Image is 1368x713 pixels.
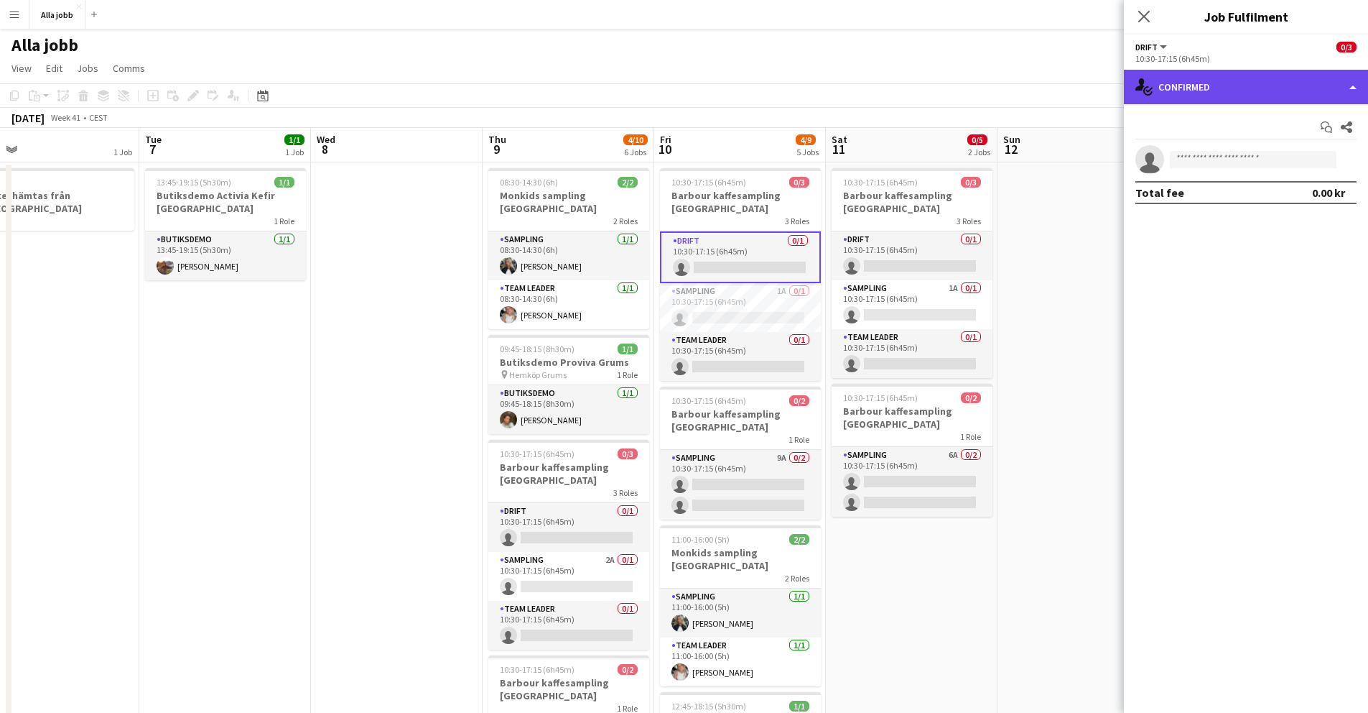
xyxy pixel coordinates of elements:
[624,147,647,157] div: 6 Jobs
[500,664,574,675] span: 10:30-17:15 (6h45m)
[509,369,567,380] span: Hemköp Grums
[488,552,649,601] app-card-role: Sampling2A0/110:30-17:15 (6h45m)
[671,177,746,188] span: 10:30-17:15 (6h45m)
[29,1,85,29] button: Alla jobb
[113,147,132,157] div: 1 Job
[660,525,821,686] app-job-card: 11:00-16:00 (5h)2/2Monkids sampling [GEOGRAPHIC_DATA]2 RolesSampling1/111:00-16:00 (5h)[PERSON_NA...
[11,34,78,56] h1: Alla jobb
[157,177,231,188] span: 13:45-19:15 (5h30m)
[618,177,638,188] span: 2/2
[829,141,847,157] span: 11
[660,332,821,381] app-card-role: Team Leader0/110:30-17:15 (6h45m)
[488,231,649,280] app-card-role: Sampling1/108:30-14:30 (6h)[PERSON_NAME]
[671,701,746,712] span: 12:45-18:15 (5h30m)
[968,147,990,157] div: 2 Jobs
[613,487,638,498] span: 3 Roles
[488,676,649,702] h3: Barbour kaffesampling [GEOGRAPHIC_DATA]
[789,395,809,406] span: 0/2
[832,447,992,517] app-card-role: Sampling6A0/210:30-17:15 (6h45m)
[832,189,992,215] h3: Barbour kaffesampling [GEOGRAPHIC_DATA]
[660,638,821,686] app-card-role: Team Leader1/111:00-16:00 (5h)[PERSON_NAME]
[1336,42,1357,52] span: 0/3
[486,141,506,157] span: 9
[488,335,649,434] app-job-card: 09:45-18:15 (8h30m)1/1Butiksdemo Proviva Grums Hemköp Grums1 RoleButiksdemo1/109:45-18:15 (8h30m)...
[613,216,638,226] span: 2 Roles
[500,448,574,459] span: 10:30-17:15 (6h45m)
[832,384,992,517] app-job-card: 10:30-17:15 (6h45m)0/2Barbour kaffesampling [GEOGRAPHIC_DATA]1 RoleSampling6A0/210:30-17:15 (6h45m)
[788,434,809,445] span: 1 Role
[1135,42,1158,52] span: Drift
[796,134,816,145] span: 4/9
[832,280,992,329] app-card-role: Sampling1A0/110:30-17:15 (6h45m)
[832,168,992,378] div: 10:30-17:15 (6h45m)0/3Barbour kaffesampling [GEOGRAPHIC_DATA]3 RolesDrift0/110:30-17:15 (6h45m) S...
[832,329,992,378] app-card-role: Team Leader0/110:30-17:15 (6h45m)
[107,59,151,78] a: Comms
[623,134,648,145] span: 4/10
[671,534,730,545] span: 11:00-16:00 (5h)
[11,62,32,75] span: View
[1001,141,1020,157] span: 12
[785,216,809,226] span: 3 Roles
[832,405,992,431] h3: Barbour kaffesampling [GEOGRAPHIC_DATA]
[618,664,638,675] span: 0/2
[658,141,671,157] span: 10
[1003,133,1020,146] span: Sun
[660,546,821,572] h3: Monkids sampling [GEOGRAPHIC_DATA]
[488,503,649,552] app-card-role: Drift0/110:30-17:15 (6h45m)
[618,344,638,354] span: 1/1
[660,231,821,283] app-card-role: Drift0/110:30-17:15 (6h45m)
[789,534,809,545] span: 2/2
[1135,42,1169,52] button: Drift
[785,573,809,584] span: 2 Roles
[285,147,304,157] div: 1 Job
[967,134,987,145] span: 0/5
[488,133,506,146] span: Thu
[6,59,37,78] a: View
[961,177,981,188] span: 0/3
[40,59,68,78] a: Edit
[1135,185,1184,200] div: Total fee
[617,369,638,380] span: 1 Role
[961,392,981,403] span: 0/2
[960,431,981,442] span: 1 Role
[660,589,821,638] app-card-role: Sampling1/111:00-16:00 (5h)[PERSON_NAME]
[488,168,649,329] app-job-card: 08:30-14:30 (6h)2/2Monkids sampling [GEOGRAPHIC_DATA]2 RolesSampling1/108:30-14:30 (6h)[PERSON_NA...
[274,216,294,226] span: 1 Role
[832,231,992,280] app-card-role: Drift0/110:30-17:15 (6h45m)
[143,141,162,157] span: 7
[660,387,821,520] app-job-card: 10:30-17:15 (6h45m)0/2Barbour kaffesampling [GEOGRAPHIC_DATA]1 RoleSampling9A0/210:30-17:15 (6h45m)
[47,112,83,123] span: Week 41
[488,280,649,329] app-card-role: Team Leader1/108:30-14:30 (6h)[PERSON_NAME]
[660,168,821,381] app-job-card: 10:30-17:15 (6h45m)0/3Barbour kaffesampling [GEOGRAPHIC_DATA]3 RolesDrift0/110:30-17:15 (6h45m) S...
[843,392,918,403] span: 10:30-17:15 (6h45m)
[789,701,809,712] span: 1/1
[488,601,649,650] app-card-role: Team Leader0/110:30-17:15 (6h45m)
[488,461,649,487] h3: Barbour kaffesampling [GEOGRAPHIC_DATA]
[1312,185,1345,200] div: 0.00 kr
[284,134,304,145] span: 1/1
[145,231,306,280] app-card-role: Butiksdemo1/113:45-19:15 (5h30m)[PERSON_NAME]
[660,133,671,146] span: Fri
[796,147,819,157] div: 5 Jobs
[957,216,981,226] span: 3 Roles
[11,111,45,125] div: [DATE]
[488,440,649,650] app-job-card: 10:30-17:15 (6h45m)0/3Barbour kaffesampling [GEOGRAPHIC_DATA]3 RolesDrift0/110:30-17:15 (6h45m) S...
[71,59,104,78] a: Jobs
[145,189,306,215] h3: Butiksdemo Activia Kefir [GEOGRAPHIC_DATA]
[660,189,821,215] h3: Barbour kaffesampling [GEOGRAPHIC_DATA]
[660,408,821,433] h3: Barbour kaffesampling [GEOGRAPHIC_DATA]
[145,168,306,280] app-job-card: 13:45-19:15 (5h30m)1/1Butiksdemo Activia Kefir [GEOGRAPHIC_DATA]1 RoleButiksdemo1/113:45-19:15 (5...
[315,141,335,157] span: 8
[274,177,294,188] span: 1/1
[1124,7,1368,26] h3: Job Fulfilment
[1124,70,1368,104] div: Confirmed
[1135,53,1357,64] div: 10:30-17:15 (6h45m)
[488,385,649,434] app-card-role: Butiksdemo1/109:45-18:15 (8h30m)[PERSON_NAME]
